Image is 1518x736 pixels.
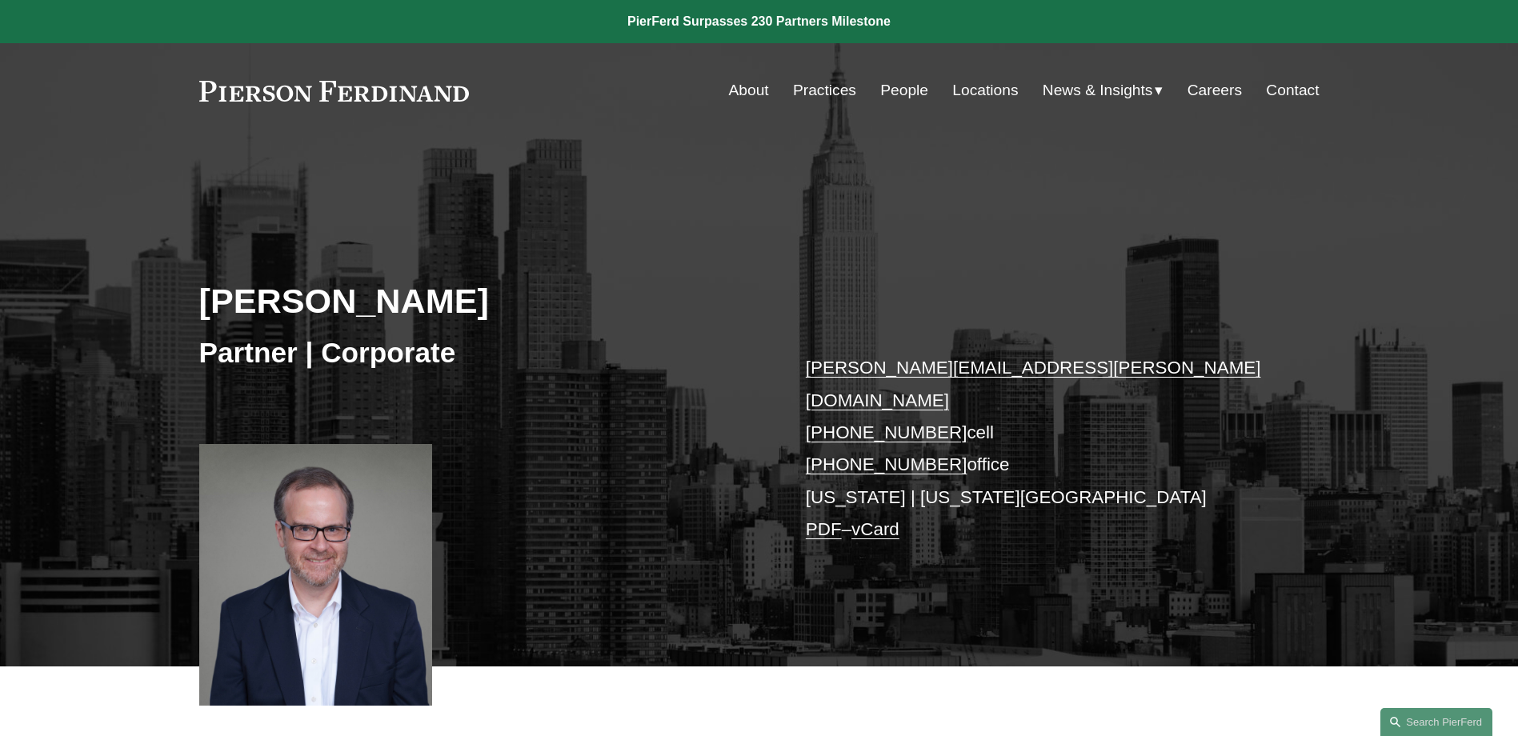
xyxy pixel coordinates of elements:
[199,280,759,322] h2: [PERSON_NAME]
[806,454,967,474] a: [PHONE_NUMBER]
[1266,75,1319,106] a: Contact
[199,335,759,370] h3: Partner | Corporate
[851,519,899,539] a: vCard
[952,75,1018,106] a: Locations
[1043,77,1153,105] span: News & Insights
[806,352,1272,546] p: cell office [US_STATE] | [US_STATE][GEOGRAPHIC_DATA] –
[806,422,967,442] a: [PHONE_NUMBER]
[806,519,842,539] a: PDF
[1188,75,1242,106] a: Careers
[1043,75,1164,106] a: folder dropdown
[793,75,856,106] a: Practices
[880,75,928,106] a: People
[1380,708,1492,736] a: Search this site
[806,358,1261,410] a: [PERSON_NAME][EMAIL_ADDRESS][PERSON_NAME][DOMAIN_NAME]
[729,75,769,106] a: About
